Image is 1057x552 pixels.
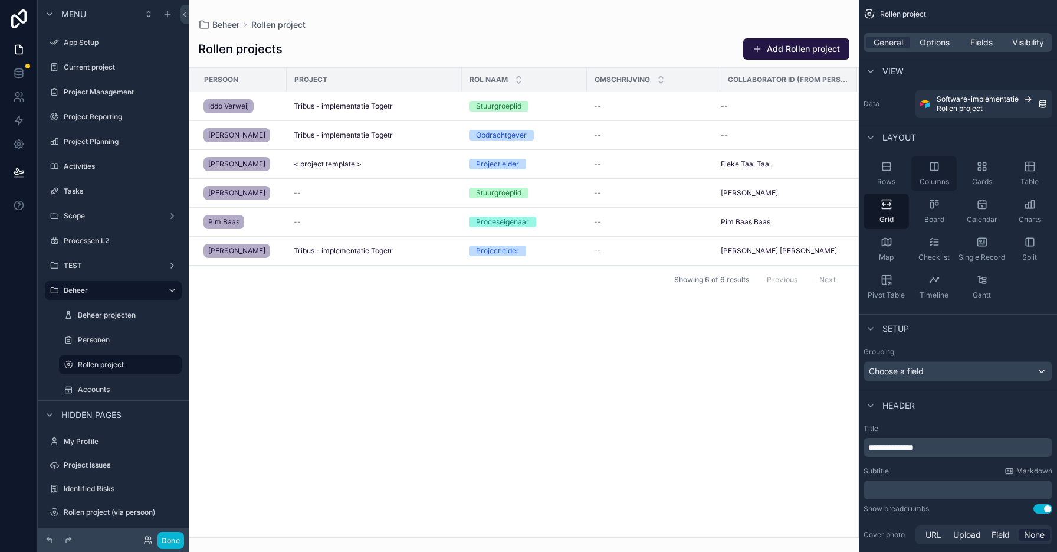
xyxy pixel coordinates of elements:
a: App Setup [45,33,182,52]
span: Header [882,400,915,411]
label: Personen [78,335,179,345]
label: Data [864,99,911,109]
button: Pivot Table [864,269,909,305]
span: Software-implementatie [937,94,1019,104]
label: Scope [64,211,163,221]
label: Identified Risks [64,484,179,494]
label: My Profile [64,437,179,446]
a: TEST [45,256,182,275]
span: None [1024,529,1045,541]
span: Upload [953,529,981,541]
button: Timeline [911,269,957,305]
span: Rollen project [937,104,983,113]
div: Show breadcrumbs [864,504,929,514]
a: Identified Risks [45,479,182,498]
a: Processen L2 [45,231,182,250]
span: Map [879,253,894,262]
div: scrollable content [864,438,1052,457]
label: Subtitle [864,466,889,476]
button: Board [911,194,957,229]
button: Calendar [959,194,1005,229]
button: Table [1007,156,1052,191]
button: Map [864,231,909,267]
span: Collaborator ID (from Personen) [728,75,849,84]
button: Checklist [911,231,957,267]
span: Columns [920,177,949,187]
span: Menu [61,8,86,20]
button: Choose a field [864,361,1052,381]
span: General [874,37,903,48]
label: Current project [64,63,179,72]
button: Columns [911,156,957,191]
button: Split [1007,231,1052,267]
label: Accounts [78,385,179,394]
a: Tasks [45,182,182,201]
span: Cards [972,177,992,187]
label: Project Management [64,87,179,97]
div: Choose a field [864,362,1052,381]
span: Table [1020,177,1039,187]
span: Rollen project [880,9,926,19]
span: Omschrijving [595,75,650,84]
a: Rollen project [59,355,182,374]
a: Project Issues [45,456,182,475]
span: Showing 6 of 6 results [674,275,749,285]
span: Fields [970,37,993,48]
label: Processen L2 [64,236,179,246]
a: Project Planning [45,132,182,151]
label: Rollen project (via persoon) [64,508,179,517]
span: Options [920,37,950,48]
label: Project Issues [64,460,179,470]
span: Setup [882,323,909,335]
span: Checklist [918,253,950,262]
span: Rows [877,177,895,187]
label: Title [864,424,1052,433]
label: App Setup [64,38,179,47]
button: Gantt [959,269,1005,305]
span: Split [1022,253,1037,262]
label: Project Planning [64,137,179,146]
span: Persoon [204,75,238,84]
span: Rol naam [470,75,508,84]
span: Single Record [958,253,1005,262]
a: Scope [45,207,182,226]
button: Cards [959,156,1005,191]
label: Tasks [64,187,179,196]
span: URL [925,529,941,541]
span: Markdown [1016,466,1052,476]
button: Single Record [959,231,1005,267]
a: Accounts [59,380,182,399]
span: Calendar [967,215,997,224]
button: Grid [864,194,909,229]
span: Timeline [920,290,948,300]
label: TEST [64,261,163,270]
label: Project Reporting [64,112,179,122]
span: Gantt [973,290,991,300]
span: Field [992,529,1010,541]
a: Project Management [45,83,182,102]
a: Personen [59,331,182,350]
span: Hidden pages [61,409,122,421]
a: Current project [45,58,182,77]
img: Airtable Logo [920,99,930,109]
span: Grid [879,215,894,224]
label: Beheer [64,286,158,295]
a: Project Reporting [45,107,182,126]
label: Cover photo [864,530,911,540]
button: Rows [864,156,909,191]
a: Beheer [45,281,182,300]
span: Project [294,75,327,84]
span: Pivot Table [868,290,905,300]
a: Activities [45,157,182,176]
span: View [882,66,904,77]
a: My Profile [45,432,182,451]
span: Charts [1019,215,1041,224]
a: Beheer projecten [59,306,182,325]
label: Beheer projecten [78,311,179,320]
a: Rollen project (via persoon) [45,503,182,522]
label: Rollen project [78,360,175,370]
div: scrollable content [864,481,1052,499]
button: Done [157,532,184,549]
span: Visibility [1012,37,1044,48]
label: Activities [64,162,179,171]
